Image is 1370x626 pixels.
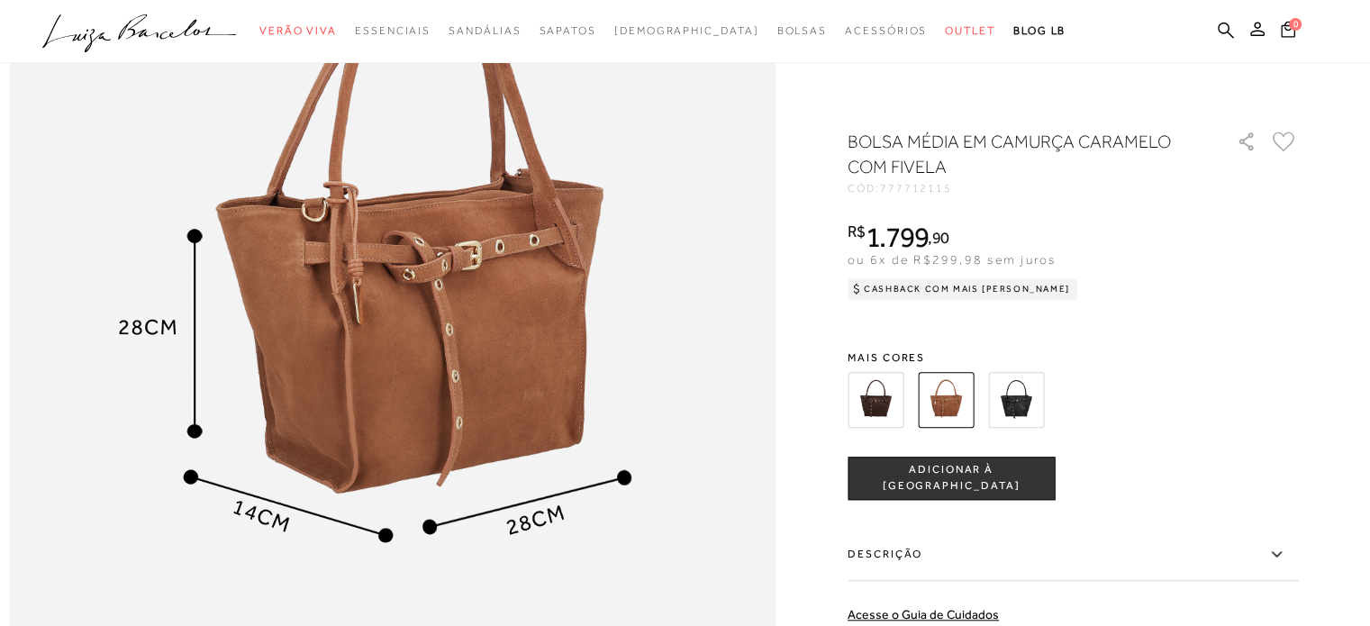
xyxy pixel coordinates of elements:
span: Sapatos [539,24,595,37]
a: categoryNavScreenReaderText [539,14,595,48]
i: R$ [848,223,866,240]
h1: BOLSA MÉDIA EM CAMURÇA CARAMELO COM FIVELA [848,129,1185,179]
a: categoryNavScreenReaderText [259,14,337,48]
a: noSubCategoriesText [614,14,759,48]
a: categoryNavScreenReaderText [776,14,827,48]
a: BLOG LB [1013,14,1066,48]
a: categoryNavScreenReaderText [845,14,927,48]
a: categoryNavScreenReaderText [355,14,431,48]
span: Acessórios [845,24,927,37]
span: 777712115 [880,182,952,195]
span: BLOG LB [1013,24,1066,37]
span: Mais cores [848,352,1298,363]
span: Outlet [945,24,995,37]
button: 0 [1275,20,1301,44]
span: ou 6x de R$299,98 sem juros [848,252,1056,267]
span: Bolsas [776,24,827,37]
img: BOLSA MÉDIA EM COURO PRETO COM FIVELA [988,372,1044,428]
label: Descrição [848,529,1298,581]
img: BOLSA MÉDIA EM CAMURÇA CARAMELO COM FIVELA [918,372,974,428]
span: 90 [931,228,948,247]
div: Cashback com Mais [PERSON_NAME] [848,278,1077,300]
i: , [928,230,948,246]
a: categoryNavScreenReaderText [449,14,521,48]
span: ADICIONAR À [GEOGRAPHIC_DATA] [848,462,1054,494]
button: ADICIONAR À [GEOGRAPHIC_DATA] [848,457,1055,500]
span: 0 [1289,18,1302,31]
span: Essenciais [355,24,431,37]
div: CÓD: [848,183,1208,194]
a: categoryNavScreenReaderText [945,14,995,48]
span: Verão Viva [259,24,337,37]
a: Acesse o Guia de Cuidados [848,607,999,621]
img: BOLSA MÉDIA EM CAMURÇA CAFÉ COM FIVELA [848,372,903,428]
span: 1.799 [866,221,929,253]
span: [DEMOGRAPHIC_DATA] [614,24,759,37]
span: Sandálias [449,24,521,37]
